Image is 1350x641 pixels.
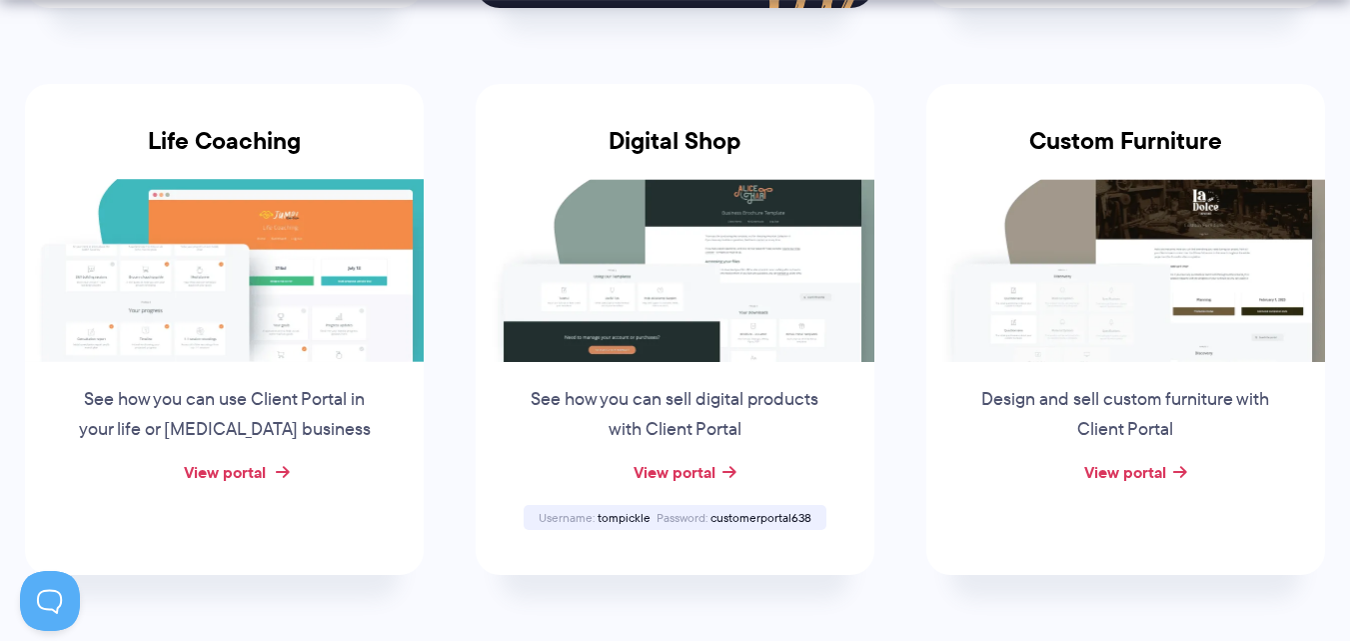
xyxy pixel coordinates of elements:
[476,127,874,179] h3: Digital Shop
[926,127,1325,179] h3: Custom Furniture
[539,509,595,526] span: Username
[73,385,377,445] p: See how you can use Client Portal in your life or [MEDICAL_DATA] business
[657,509,707,526] span: Password
[1084,460,1166,484] a: View portal
[523,385,826,445] p: See how you can sell digital products with Client Portal
[598,509,651,526] span: tompickle
[634,460,715,484] a: View portal
[184,460,266,484] a: View portal
[973,385,1277,445] p: Design and sell custom furniture with Client Portal
[25,127,424,179] h3: Life Coaching
[20,571,80,631] iframe: Toggle Customer Support
[710,509,811,526] span: customerportal638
